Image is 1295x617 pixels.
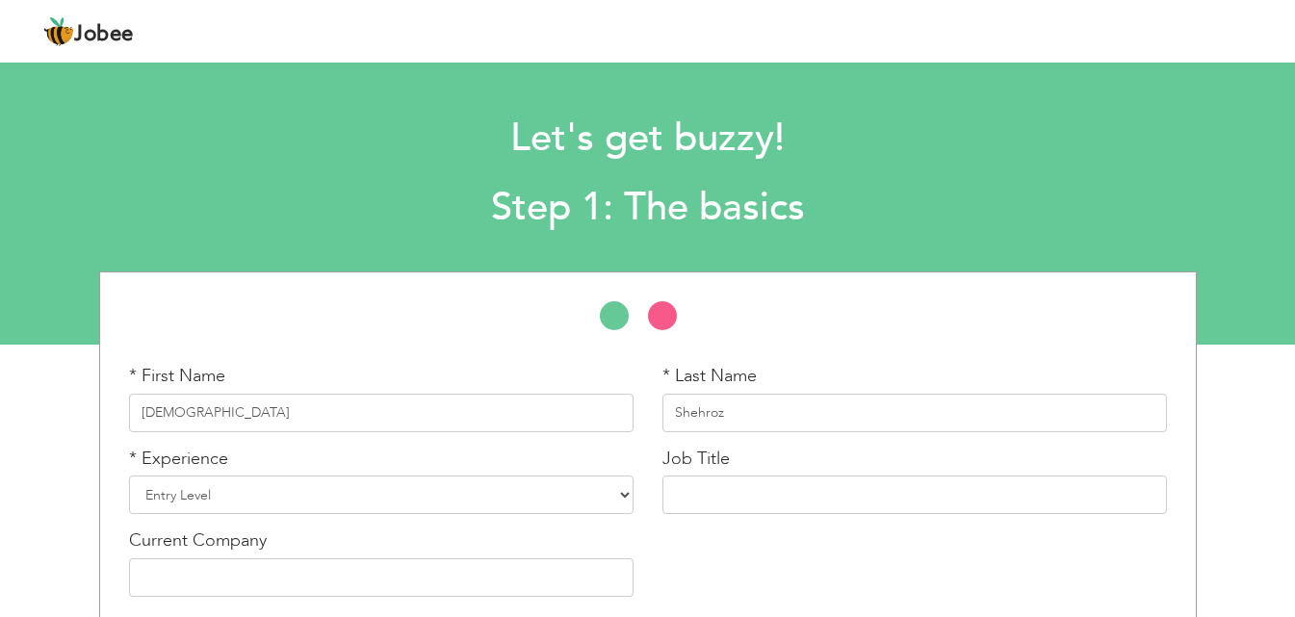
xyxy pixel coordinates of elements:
[129,528,267,553] label: Current Company
[662,364,757,389] label: * Last Name
[662,447,730,472] label: Job Title
[129,447,228,472] label: * Experience
[176,183,1119,233] h2: Step 1: The basics
[129,364,225,389] label: * First Name
[74,24,134,45] span: Jobee
[43,16,74,47] img: jobee.io
[176,114,1119,164] h1: Let's get buzzy!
